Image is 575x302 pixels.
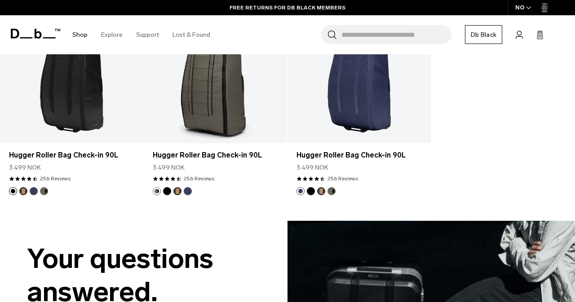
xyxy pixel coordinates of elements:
[173,187,181,195] button: Espresso
[296,187,305,195] button: Blue Hour
[136,19,159,51] a: Support
[153,163,185,172] span: 3.499 NOK
[465,25,502,44] a: Db Black
[307,187,315,195] button: Black Out
[40,187,48,195] button: Forest Green
[30,187,38,195] button: Blue Hour
[9,150,134,161] a: Hugger Roller Bag Check-in 90L
[66,15,217,54] nav: Main Navigation
[19,187,27,195] button: Espresso
[317,187,325,195] button: Espresso
[327,175,358,183] a: 256 reviews
[153,187,161,195] button: Forest Green
[296,163,328,172] span: 3.499 NOK
[184,175,214,183] a: 256 reviews
[230,4,345,12] a: FREE RETURNS FOR DB BLACK MEMBERS
[40,175,71,183] a: 256 reviews
[163,187,171,195] button: Black Out
[296,150,422,161] a: Hugger Roller Bag Check-in 90L
[327,187,336,195] button: Forest Green
[153,150,278,161] a: Hugger Roller Bag Check-in 90L
[9,187,17,195] button: Black Out
[184,187,192,195] button: Blue Hour
[9,163,41,172] span: 3.499 NOK
[172,19,210,51] a: Lost & Found
[72,19,88,51] a: Shop
[101,19,123,51] a: Explore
